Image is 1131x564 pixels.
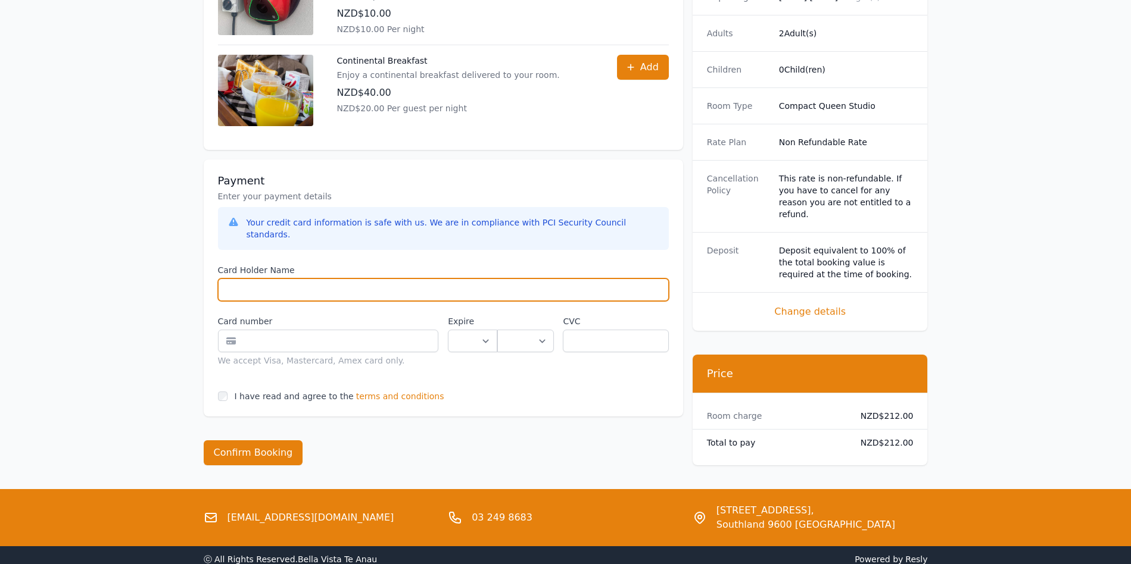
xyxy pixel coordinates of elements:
[779,173,914,220] div: This rate is non-refundable. If you have to cancel for any reason you are not entitled to a refund.
[707,173,769,220] dt: Cancellation Policy
[337,69,560,81] p: Enjoy a continental breakfast delivered to your room.
[707,136,769,148] dt: Rate Plan
[218,355,439,366] div: We accept Visa, Mastercard, Amex card only.
[617,55,669,80] button: Add
[204,440,303,465] button: Confirm Booking
[247,217,659,240] div: Your credit card information is safe with us. We are in compliance with PCI Security Council stan...
[779,27,914,39] dd: 2 Adult(s)
[448,315,497,327] label: Expire
[707,410,842,422] dt: Room charge
[235,391,354,401] label: I have read and agree to the
[716,518,895,532] span: Southland 9600 [GEOGRAPHIC_DATA]
[337,55,560,67] p: Continental Breakfast
[337,7,593,21] p: NZD$10.00
[779,100,914,112] dd: Compact Queen Studio
[905,554,927,564] a: Resly
[707,437,842,449] dt: Total to pay
[204,554,378,564] span: ⓒ All Rights Reserved. Bella Vista Te Anau
[779,136,914,148] dd: Non Refundable Rate
[851,410,914,422] dd: NZD$212.00
[356,390,444,402] span: terms and conditions
[851,437,914,449] dd: NZD$212.00
[707,27,769,39] dt: Adults
[779,64,914,76] dd: 0 Child(ren)
[218,55,313,126] img: Continental Breakfast
[337,23,593,35] p: NZD$10.00 Per night
[218,315,439,327] label: Card number
[497,315,553,327] label: .
[707,366,914,381] h3: Price
[640,60,659,74] span: Add
[563,315,668,327] label: CVC
[472,510,532,525] a: 03 249 8683
[707,100,769,112] dt: Room Type
[707,64,769,76] dt: Children
[218,174,669,188] h3: Payment
[228,510,394,525] a: [EMAIL_ADDRESS][DOMAIN_NAME]
[337,102,560,114] p: NZD$20.00 Per guest per night
[218,190,669,202] p: Enter your payment details
[707,245,769,280] dt: Deposit
[779,245,914,280] dd: Deposit equivalent to 100% of the total booking value is required at the time of booking.
[716,503,895,518] span: [STREET_ADDRESS],
[707,305,914,319] span: Change details
[218,264,669,276] label: Card Holder Name
[337,86,560,100] p: NZD$40.00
